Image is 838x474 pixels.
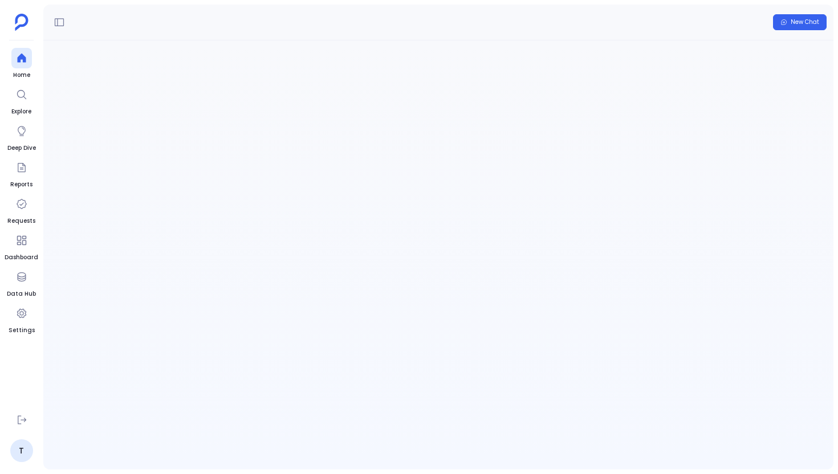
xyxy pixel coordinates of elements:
span: Home [11,71,32,80]
a: Home [11,48,32,80]
a: Reports [10,157,32,189]
span: Deep Dive [7,144,36,153]
a: Requests [7,194,35,226]
a: T [10,439,33,462]
a: Data Hub [7,267,36,299]
span: Requests [7,216,35,226]
span: Data Hub [7,289,36,299]
a: Deep Dive [7,121,36,153]
span: Dashboard [5,253,38,262]
span: Settings [9,326,35,335]
a: Explore [11,84,32,116]
span: Reports [10,180,32,189]
span: Explore [11,107,32,116]
a: Dashboard [5,230,38,262]
img: petavue logo [15,14,29,31]
a: Settings [9,303,35,335]
button: New Chat [773,14,827,30]
span: New Chat [791,18,819,26]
